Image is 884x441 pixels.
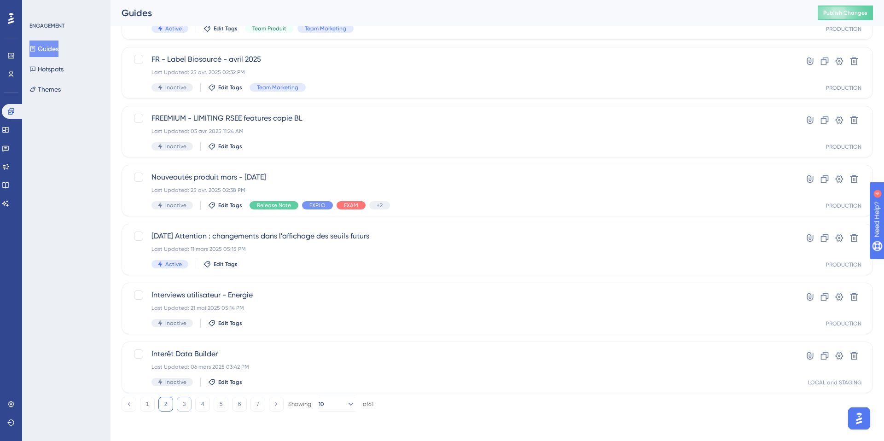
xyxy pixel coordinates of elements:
[208,319,242,327] button: Edit Tags
[208,84,242,91] button: Edit Tags
[151,172,769,183] span: Nouveautés produit mars - [DATE]
[64,5,67,12] div: 4
[252,25,286,32] span: Team Produit
[204,261,238,268] button: Edit Tags
[165,378,186,386] span: Inactive
[257,84,298,91] span: Team Marketing
[214,25,238,32] span: Edit Tags
[140,397,155,412] button: 1
[22,2,58,13] span: Need Help?
[250,397,265,412] button: 7
[151,113,769,124] span: FREEMIUM - LIMITING RSEE features copie BL
[363,400,373,408] div: of 61
[122,6,795,19] div: Guides
[151,128,769,135] div: Last Updated: 03 avr. 2025 11:24 AM
[158,397,173,412] button: 2
[165,319,186,327] span: Inactive
[151,69,769,76] div: Last Updated: 25 avr. 2025 02:32 PM
[151,245,769,253] div: Last Updated: 11 mars 2025 05:15 PM
[165,202,186,209] span: Inactive
[257,202,291,209] span: Release Note
[218,84,242,91] span: Edit Tags
[165,84,186,91] span: Inactive
[319,397,355,412] button: 10
[151,186,769,194] div: Last Updated: 25 avr. 2025 02:38 PM
[826,25,861,33] div: PRODUCTION
[309,202,326,209] span: EXPLO
[151,290,769,301] span: Interviews utilisateur - Energie
[177,397,192,412] button: 3
[165,261,182,268] span: Active
[195,397,210,412] button: 4
[826,202,861,209] div: PRODUCTION
[29,81,61,98] button: Themes
[151,54,769,65] span: FR - Label Biosourcé - avril 2025
[151,348,769,360] span: Interêt Data Builder
[845,405,873,432] iframe: UserGuiding AI Assistant Launcher
[214,397,228,412] button: 5
[29,61,64,77] button: Hotspots
[826,320,861,327] div: PRODUCTION
[218,319,242,327] span: Edit Tags
[151,231,769,242] span: [DATE] Attention : changements dans l'affichage des seuils futurs
[208,202,242,209] button: Edit Tags
[377,202,383,209] span: +2
[165,143,186,150] span: Inactive
[823,9,867,17] span: Publish Changes
[151,363,769,371] div: Last Updated: 06 mars 2025 03:42 PM
[29,22,64,29] div: ENGAGEMENT
[808,379,861,386] div: LOCAL and STAGING
[218,143,242,150] span: Edit Tags
[305,25,346,32] span: Team Marketing
[165,25,182,32] span: Active
[151,304,769,312] div: Last Updated: 21 mai 2025 05:14 PM
[218,378,242,386] span: Edit Tags
[826,84,861,92] div: PRODUCTION
[344,202,358,209] span: EXAM
[319,400,324,408] span: 10
[214,261,238,268] span: Edit Tags
[218,202,242,209] span: Edit Tags
[818,6,873,20] button: Publish Changes
[288,400,311,408] div: Showing
[29,41,58,57] button: Guides
[208,378,242,386] button: Edit Tags
[826,261,861,268] div: PRODUCTION
[204,25,238,32] button: Edit Tags
[232,397,247,412] button: 6
[826,143,861,151] div: PRODUCTION
[208,143,242,150] button: Edit Tags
